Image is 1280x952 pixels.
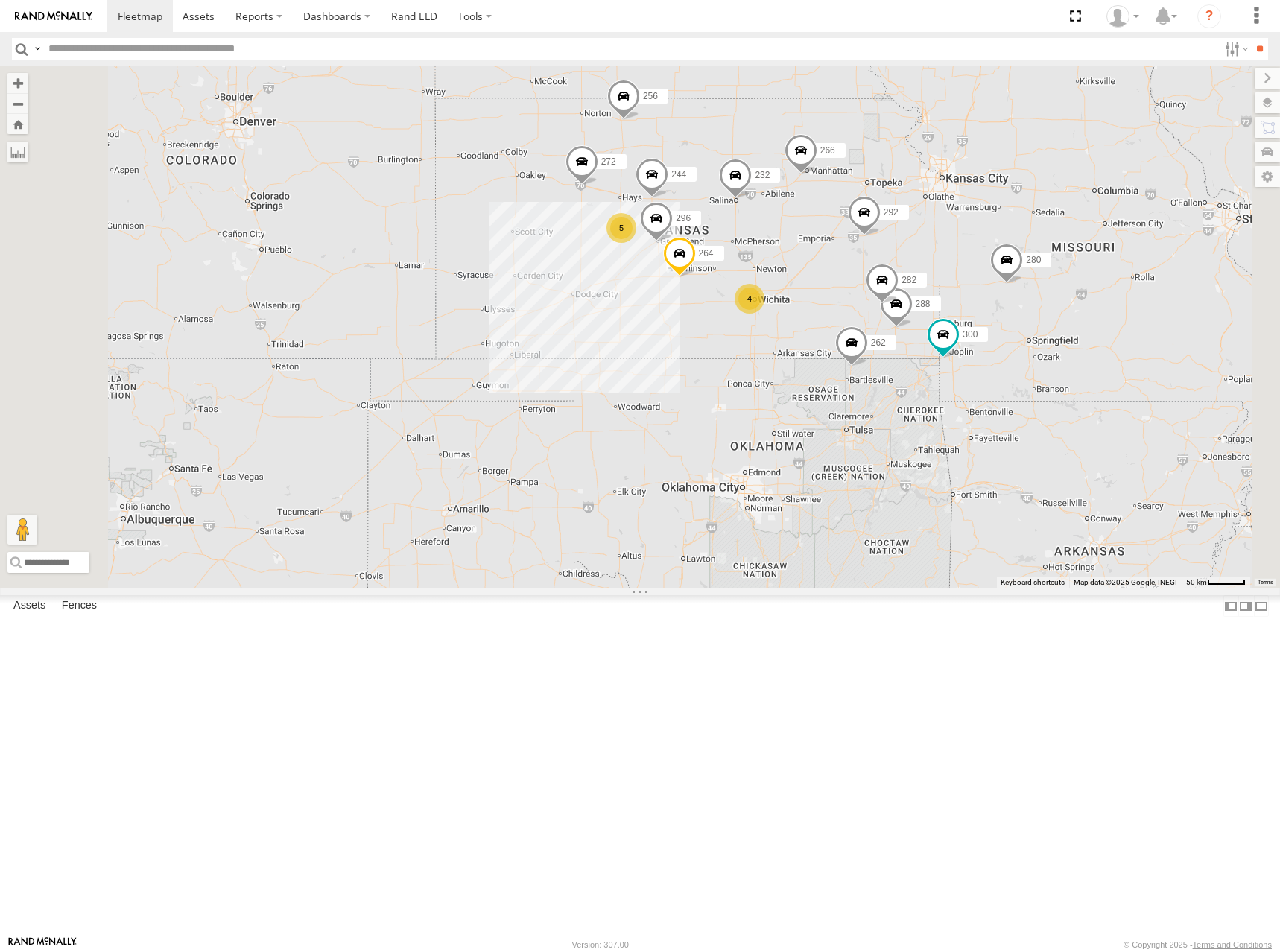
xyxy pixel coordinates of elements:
label: Hide Summary Table [1254,595,1269,617]
button: Zoom Home [7,114,28,134]
label: Dock Summary Table to the Left [1223,595,1238,617]
span: 300 [963,329,978,339]
span: Map data ©2025 Google, INEGI [1074,578,1177,586]
label: Search Filter Options [1219,38,1251,60]
label: Fences [54,596,104,617]
button: Map Scale: 50 km per 48 pixels [1182,577,1250,588]
span: 256 [643,91,658,101]
div: © Copyright 2025 - [1124,940,1272,949]
span: 288 [916,298,931,308]
button: Zoom out [7,93,28,114]
button: Zoom in [7,73,28,93]
label: Measure [7,142,28,162]
div: 4 [735,284,764,314]
i: ? [1197,4,1221,28]
button: Drag Pegman onto the map to open Street View [7,515,37,545]
span: 244 [671,169,686,180]
label: Dock Summary Table to the Right [1238,595,1253,617]
a: Terms and Conditions [1193,940,1272,949]
a: Terms (opens in new tab) [1258,579,1273,585]
div: 5 [606,213,636,243]
div: Version: 307.00 [572,940,629,949]
span: 272 [601,156,616,166]
span: 262 [871,337,886,347]
label: Search Query [31,38,43,60]
span: 296 [676,212,691,223]
span: 282 [902,274,916,285]
img: rand-logo.svg [15,11,92,22]
span: 50 km [1186,578,1207,586]
span: 264 [699,247,714,258]
span: 292 [884,206,899,217]
label: Assets [6,596,53,617]
div: Shane Miller [1101,5,1144,28]
label: Map Settings [1255,166,1280,187]
span: 232 [755,170,770,180]
button: Keyboard shortcuts [1001,577,1065,588]
span: 280 [1026,255,1041,265]
span: 266 [820,145,835,155]
a: Visit our Website [8,937,77,952]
